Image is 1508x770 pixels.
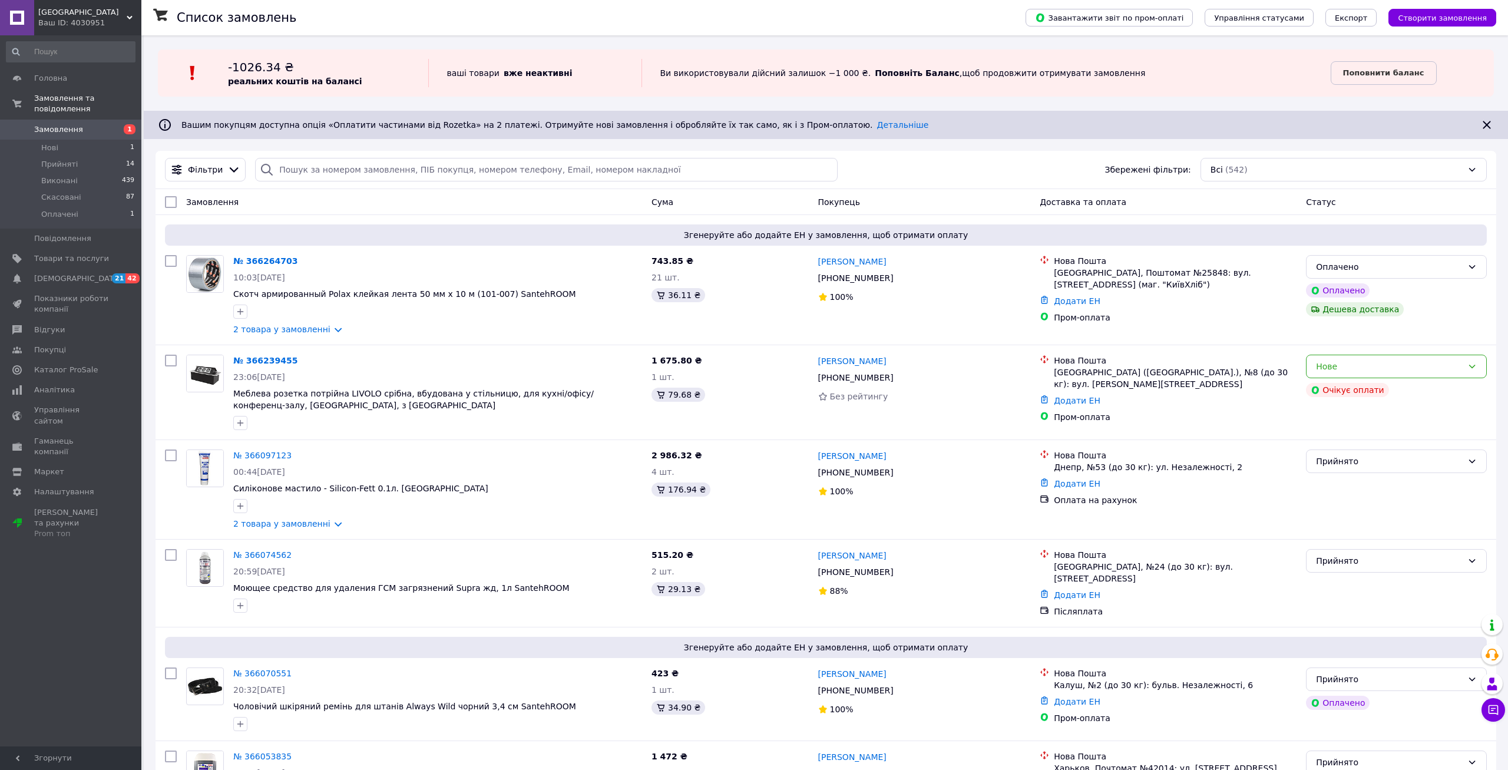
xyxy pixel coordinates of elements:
div: [GEOGRAPHIC_DATA], Поштомат №25848: вул. [STREET_ADDRESS] (маг. "КиївХліб") [1054,267,1297,290]
span: 2 986.32 ₴ [652,451,702,460]
a: Додати ЕН [1054,296,1100,306]
div: 36.11 ₴ [652,288,705,302]
div: 29.13 ₴ [652,582,705,596]
div: Очікує оплати [1306,383,1389,397]
span: Всі [1211,164,1223,176]
a: Фото товару [186,255,224,293]
span: 21 шт. [652,273,680,282]
span: Замовлення та повідомлення [34,93,141,114]
div: Prom топ [34,528,109,539]
span: Аналітика [34,385,75,395]
span: 1 шт. [652,372,674,382]
div: Нова Пошта [1054,751,1297,762]
a: [PERSON_NAME] [818,751,887,763]
input: Пошук [6,41,135,62]
a: Фото товару [186,450,224,487]
a: Силіконове мастило - Silicon-Fett 0.1л. [GEOGRAPHIC_DATA] [233,484,488,493]
span: [PERSON_NAME] та рахунки [34,507,109,540]
h1: Список замовлень [177,11,296,25]
span: Без рейтингу [830,392,888,401]
span: 20:59[DATE] [233,567,285,576]
div: Пром-оплата [1054,411,1297,423]
a: Поповнити баланс [1331,61,1437,85]
span: 1 [130,143,134,153]
img: Фото товару [187,256,223,292]
span: Виконані [41,176,78,186]
a: № 366239455 [233,356,297,365]
span: Управління сайтом [34,405,109,426]
b: реальних коштів на балансі [228,77,362,86]
a: № 366097123 [233,451,292,460]
div: Нова Пошта [1054,450,1297,461]
span: [DEMOGRAPHIC_DATA] [34,273,121,284]
span: 423 ₴ [652,669,679,678]
span: 23:06[DATE] [233,372,285,382]
span: Замовлення [34,124,83,135]
span: 88% [830,586,848,596]
span: Скасовані [41,192,81,203]
span: Статус [1306,197,1336,207]
a: Меблева розетка потрійна LIVOLO срібна, вбудована у стільницю, для кухні/офісу/конференц-залу, [G... [233,389,594,410]
span: Згенеруйте або додайте ЕН у замовлення, щоб отримати оплату [170,229,1482,241]
span: Доставка та оплата [1040,197,1126,207]
span: Повідомлення [34,233,91,244]
span: Замовлення [186,197,239,207]
span: -1026.34 ₴ [228,60,294,74]
a: Фото товару [186,355,224,392]
div: Нова Пошта [1054,549,1297,561]
a: № 366074562 [233,550,292,560]
div: Оплата на рахунок [1054,494,1297,506]
a: Скотч армированный Polax клейкая лента 50 мм х 10 м (101-007) SantehROOM [233,289,576,299]
img: Фото товару [187,450,223,487]
div: Нова Пошта [1054,255,1297,267]
span: Гаманець компанії [34,436,109,457]
span: Управління статусами [1214,14,1304,22]
span: (542) [1225,165,1248,174]
span: Згенеруйте або додайте ЕН у замовлення, щоб отримати оплату [170,642,1482,653]
button: Управління статусами [1205,9,1314,27]
span: 21 [112,273,125,283]
span: Оплачені [41,209,78,220]
span: 439 [122,176,134,186]
span: 87 [126,192,134,203]
span: Маркет [34,467,64,477]
div: Пром-оплата [1054,312,1297,323]
span: Збережені фільтри: [1104,164,1190,176]
span: 743.85 ₴ [652,256,693,266]
button: Завантажити звіт по пром-оплаті [1026,9,1193,27]
img: :exclamation: [184,64,201,82]
div: 79.68 ₴ [652,388,705,402]
a: 2 товара у замовленні [233,519,330,528]
div: Прийнято [1316,756,1463,769]
button: Експорт [1325,9,1377,27]
div: Пром-оплата [1054,712,1297,724]
div: Днепр, №53 (до 30 кг): ул. Незалежності, 2 [1054,461,1297,473]
a: № 366264703 [233,256,297,266]
span: 10:03[DATE] [233,273,285,282]
span: Завантажити звіт по пром-оплаті [1035,12,1183,23]
span: 1 472 ₴ [652,752,687,761]
span: 100% [830,705,854,714]
span: 515.20 ₴ [652,550,693,560]
span: Створити замовлення [1398,14,1487,22]
span: Налаштування [34,487,94,497]
span: 1 шт. [652,685,674,695]
div: Оплачено [1306,283,1370,298]
span: 1 675.80 ₴ [652,356,702,365]
a: Додати ЕН [1054,590,1100,600]
a: Фото товару [186,667,224,705]
div: 176.94 ₴ [652,483,710,497]
div: Ви використовували дійсний залишок −1 000 ₴. , щоб продовжити отримувати замовлення [641,59,1330,87]
a: Моющее средство для удаления ГСМ загрязнений Supra жд, 1л SantehROOM [233,583,570,593]
div: Оплачено [1306,696,1370,710]
span: SANTEH ROOM [38,7,127,18]
div: [GEOGRAPHIC_DATA] ([GEOGRAPHIC_DATA].), №8 (до 30 кг): вул. [PERSON_NAME][STREET_ADDRESS] [1054,366,1297,390]
div: 34.90 ₴ [652,700,705,715]
span: Покупець [818,197,860,207]
a: Чоловічий шкіряний ремінь для штанів Always Wild чорний 3,4 см SantehROOM [233,702,576,711]
span: 100% [830,292,854,302]
img: Фото товару [187,676,223,697]
div: [PHONE_NUMBER] [816,564,896,580]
